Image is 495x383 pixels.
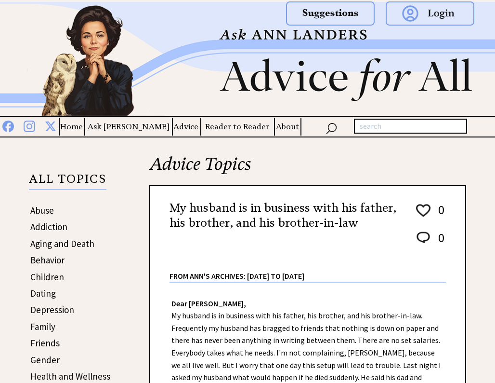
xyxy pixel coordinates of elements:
[29,174,106,190] p: ALL TOPICS
[171,299,246,308] strong: Dear [PERSON_NAME],
[85,121,171,133] a: Ask [PERSON_NAME]
[169,256,446,282] div: From Ann's Archives: [DATE] to [DATE]
[201,121,274,133] a: Reader to Reader
[2,119,14,132] img: facebook%20blue.png
[30,271,64,283] a: Children
[286,1,375,26] img: suggestions.png
[415,202,432,219] img: heart_outline%201.png
[30,221,67,233] a: Addiction
[386,1,474,26] img: login.png
[149,152,466,185] h2: Advice Topics
[354,119,467,134] input: search
[30,205,54,216] a: Abuse
[433,230,445,255] td: 0
[30,370,110,382] a: Health and Wellness
[326,121,337,135] img: search_nav.png
[30,321,55,332] a: Family
[169,201,398,231] h2: My husband is in business with his father, his brother, and his brother-in-law
[30,354,60,366] a: Gender
[275,121,300,133] a: About
[415,230,432,246] img: message_round%202.png
[433,202,445,229] td: 0
[24,119,35,132] img: instagram%20blue.png
[30,254,65,266] a: Behavior
[30,238,94,249] a: Aging and Death
[30,287,56,299] a: Dating
[45,119,56,132] img: x%20blue.png
[30,337,60,349] a: Friends
[173,121,199,133] a: Advice
[60,121,83,133] a: Home
[30,304,74,315] a: Depression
